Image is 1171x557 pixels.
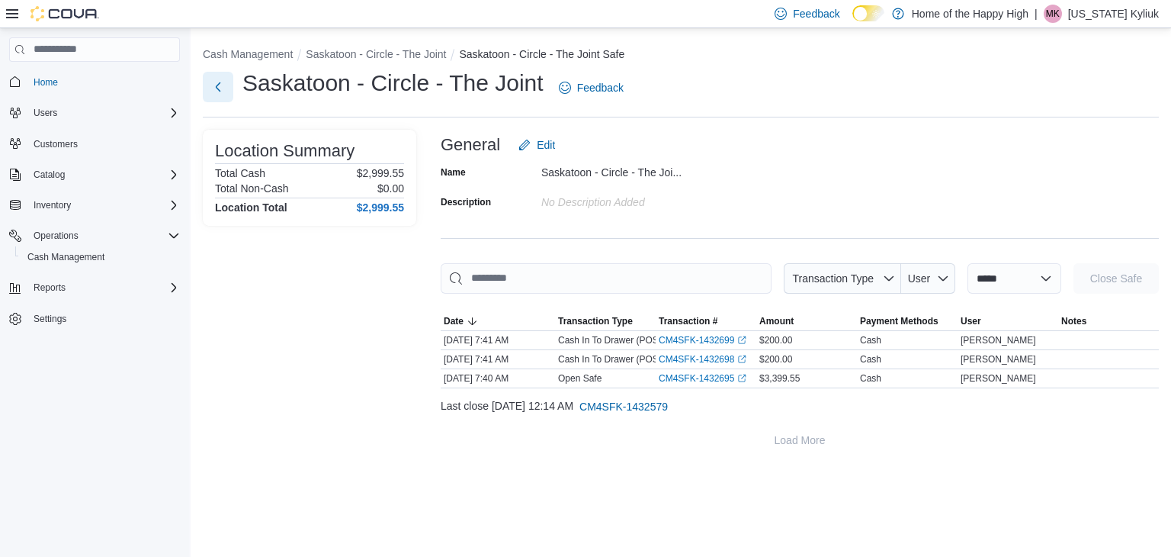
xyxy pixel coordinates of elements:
a: CM4SFK-1432698External link [659,353,746,365]
button: Amount [756,312,857,330]
button: Saskatoon - Circle - The Joint Safe [459,48,624,60]
div: No Description added [541,190,746,208]
a: Cash Management [21,248,111,266]
span: Settings [34,313,66,325]
button: Transaction Type [555,312,656,330]
button: Notes [1058,312,1159,330]
img: Cova [30,6,99,21]
a: CM4SFK-1432699External link [659,334,746,346]
a: Customers [27,135,84,153]
span: Operations [34,230,79,242]
span: Feedback [793,6,839,21]
p: Cash In To Drawer (POS2) [558,334,667,346]
p: Open Safe [558,372,602,385]
a: Home [27,73,64,92]
nav: Complex example [9,65,180,370]
button: Reports [3,277,186,298]
label: Name [441,166,466,179]
p: Home of the Happy High [912,5,1028,23]
button: Edit [512,130,561,160]
button: Operations [27,227,85,245]
span: Customers [34,138,78,150]
button: Customers [3,133,186,155]
span: $200.00 [759,353,792,365]
button: Inventory [3,195,186,216]
span: Cash Management [21,248,180,266]
button: Saskatoon - Circle - The Joint [306,48,446,60]
button: Payment Methods [857,312,958,330]
p: Cash In To Drawer (POS1) [558,353,667,365]
span: Transaction Type [558,315,633,327]
nav: An example of EuiBreadcrumbs [203,47,1159,65]
div: Cash [860,372,881,385]
span: MK [1046,5,1060,23]
span: Load More [775,433,826,448]
button: Close Safe [1073,263,1159,294]
span: Home [34,76,58,89]
span: Users [27,104,180,122]
div: [DATE] 7:40 AM [441,369,555,388]
p: | [1035,5,1038,23]
button: Transaction Type [784,263,901,294]
label: Description [441,196,491,208]
span: Inventory [34,199,71,211]
div: Montana Kyliuk [1044,5,1062,23]
span: Notes [1061,315,1086,327]
button: Catalog [3,164,186,185]
span: Close Safe [1090,271,1142,286]
h3: Location Summary [215,142,355,160]
span: $200.00 [759,334,792,346]
h4: Location Total [215,201,287,214]
button: Users [3,102,186,124]
span: Transaction Type [792,272,874,285]
button: Inventory [27,196,77,214]
button: Reports [27,278,72,297]
input: Dark Mode [852,5,884,21]
h3: General [441,136,500,154]
h6: Total Cash [215,167,265,179]
span: Users [34,107,57,119]
span: Edit [537,137,555,153]
span: CM4SFK-1432579 [579,399,668,414]
div: Cash [860,353,881,365]
span: [PERSON_NAME] [961,334,1036,346]
span: Inventory [27,196,180,214]
input: This is a search bar. As you type, the results lower in the page will automatically filter. [441,263,772,294]
svg: External link [737,374,746,383]
button: CM4SFK-1432579 [573,391,674,422]
button: Next [203,72,233,102]
span: Catalog [34,169,65,181]
a: Settings [27,310,72,328]
span: Customers [27,134,180,153]
div: Last close [DATE] 12:14 AM [441,391,1159,422]
button: Transaction # [656,312,756,330]
div: Saskatoon - Circle - The Joi... [541,160,746,179]
div: Cash [860,334,881,346]
span: User [908,272,931,285]
div: [DATE] 7:41 AM [441,331,555,349]
span: Catalog [27,166,180,184]
a: Feedback [553,72,630,103]
span: Reports [34,282,66,294]
button: Cash Management [15,246,186,268]
span: Feedback [577,80,624,95]
button: Cash Management [203,48,293,60]
button: Load More [441,425,1159,456]
span: Home [27,72,180,92]
h1: Saskatoon - Circle - The Joint [242,68,544,98]
h4: $2,999.55 [357,201,404,214]
button: Home [3,71,186,93]
span: User [961,315,981,327]
span: $3,399.55 [759,372,800,385]
button: Date [441,312,555,330]
svg: External link [737,336,746,345]
svg: External link [737,355,746,364]
p: $2,999.55 [357,167,404,179]
button: Users [27,104,63,122]
span: [PERSON_NAME] [961,372,1036,385]
span: Payment Methods [860,315,938,327]
span: Cash Management [27,251,104,263]
span: Operations [27,227,180,245]
span: Transaction # [659,315,717,327]
button: User [958,312,1058,330]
